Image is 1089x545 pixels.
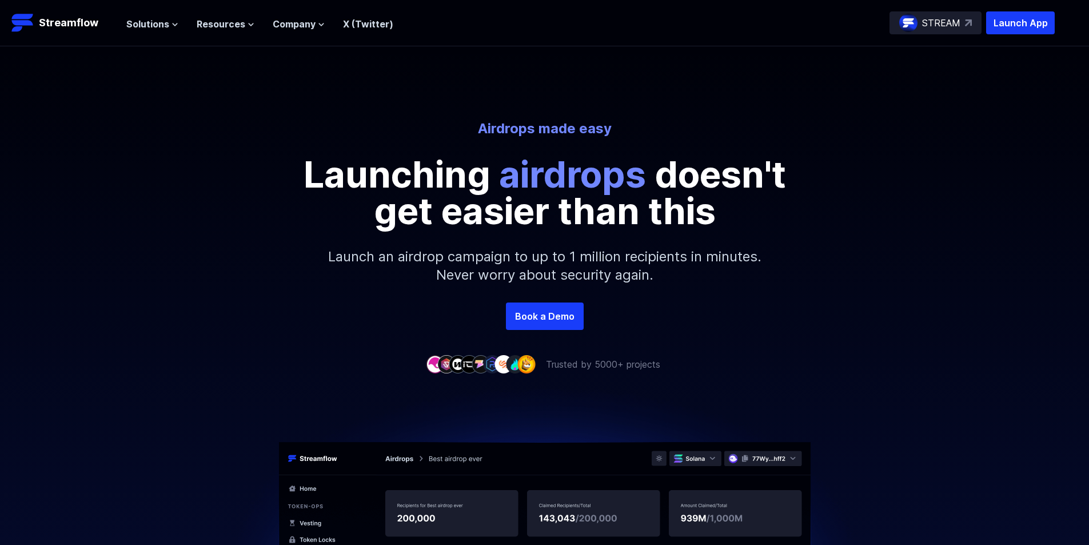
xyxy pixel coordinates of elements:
[437,355,456,373] img: company-2
[546,357,660,371] p: Trusted by 5000+ projects
[126,17,169,31] span: Solutions
[39,15,98,31] p: Streamflow
[889,11,982,34] a: STREAM
[460,355,478,373] img: company-4
[288,156,802,229] p: Launching doesn't get easier than this
[986,11,1055,34] button: Launch App
[899,14,918,32] img: streamflow-logo-circle.png
[922,16,960,30] p: STREAM
[472,355,490,373] img: company-5
[11,11,34,34] img: Streamflow Logo
[517,355,536,373] img: company-9
[273,17,325,31] button: Company
[11,11,115,34] a: Streamflow
[273,17,316,31] span: Company
[426,355,444,373] img: company-1
[506,303,584,330] a: Book a Demo
[299,229,791,303] p: Launch an airdrop campaign to up to 1 million recipients in minutes. Never worry about security a...
[494,355,513,373] img: company-7
[499,152,646,196] span: airdrops
[228,120,861,138] p: Airdrops made easy
[126,17,178,31] button: Solutions
[449,355,467,373] img: company-3
[197,17,254,31] button: Resources
[197,17,245,31] span: Resources
[506,355,524,373] img: company-8
[483,355,501,373] img: company-6
[965,19,972,26] img: top-right-arrow.svg
[343,18,393,30] a: X (Twitter)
